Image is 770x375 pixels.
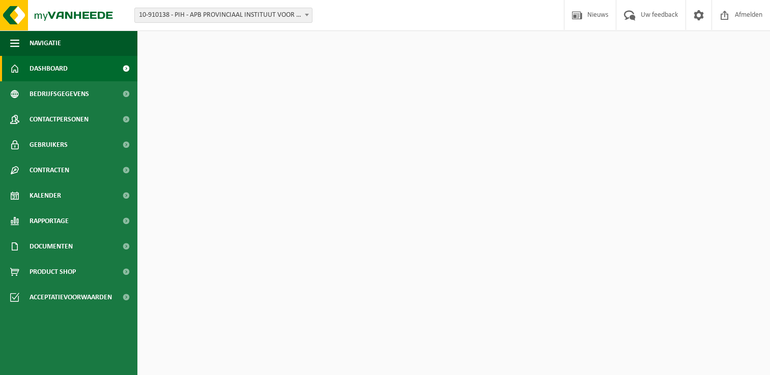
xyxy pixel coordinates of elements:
span: Dashboard [30,56,68,81]
span: 10-910138 - PIH - APB PROVINCIAAL INSTITUUT VOOR HYGIENE - ANTWERPEN [134,8,312,23]
span: Contracten [30,158,69,183]
span: Gebruikers [30,132,68,158]
span: Navigatie [30,30,61,56]
span: Kalender [30,183,61,208]
span: Acceptatievoorwaarden [30,285,112,310]
span: Documenten [30,234,73,259]
span: Contactpersonen [30,107,89,132]
span: Bedrijfsgegevens [30,81,89,107]
span: Product Shop [30,259,76,285]
span: 10-910138 - PIH - APB PROVINCIAAL INSTITUUT VOOR HYGIENE - ANTWERPEN [135,8,312,22]
span: Rapportage [30,208,69,234]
